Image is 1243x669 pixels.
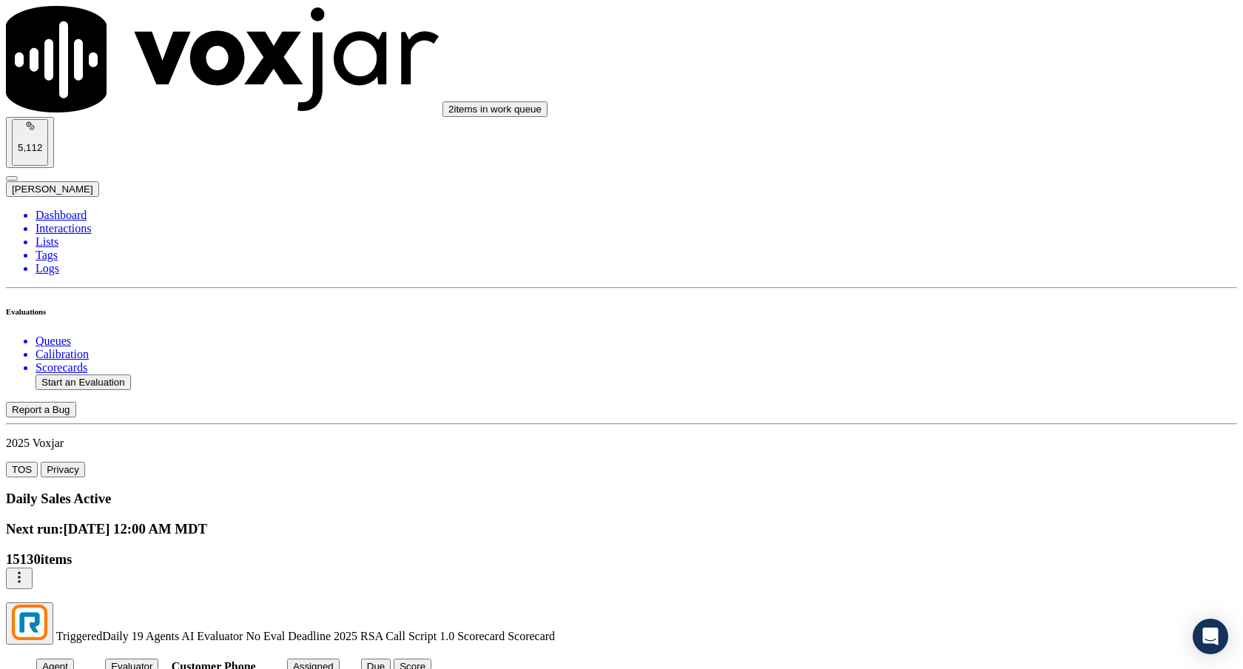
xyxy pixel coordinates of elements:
[6,491,1237,507] div: Daily Sales
[36,235,1237,249] a: Lists
[12,605,47,640] img: RingCentral Office_icon
[132,630,179,642] span: 19 Agents
[6,181,99,197] button: [PERSON_NAME]
[6,117,54,168] button: 5,112
[181,630,243,642] span: AI Evaluator
[12,184,93,195] span: [PERSON_NAME]
[56,630,129,642] span: Triggered Daily
[36,222,1237,235] a: Interactions
[36,361,1237,374] a: Scorecards
[73,491,111,506] span: Active
[334,630,555,642] span: 2025 RSA Call Script 1.0 Scorecard Scorecard
[36,209,1237,222] a: Dashboard
[246,630,331,642] span: No Eval Deadline
[36,374,131,390] button: Start an Evaluation
[6,551,1237,568] div: 15130 item s
[6,6,439,112] img: voxjar logo
[442,101,548,117] button: 2items in work queue
[36,262,1237,275] a: Logs
[6,307,1237,316] h6: Evaluations
[18,142,42,153] p: 5,112
[6,437,1237,450] p: 2025 Voxjar
[36,249,1237,262] a: Tags
[41,462,85,477] button: Privacy
[1193,619,1228,654] div: Open Intercom Messenger
[6,462,38,477] button: TOS
[36,334,1237,348] a: Queues
[36,348,1237,361] a: Calibration
[6,402,76,417] button: Report a Bug
[6,521,1237,537] p: Next run: [DATE] 12:00 AM MDT
[12,119,48,166] button: 5,112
